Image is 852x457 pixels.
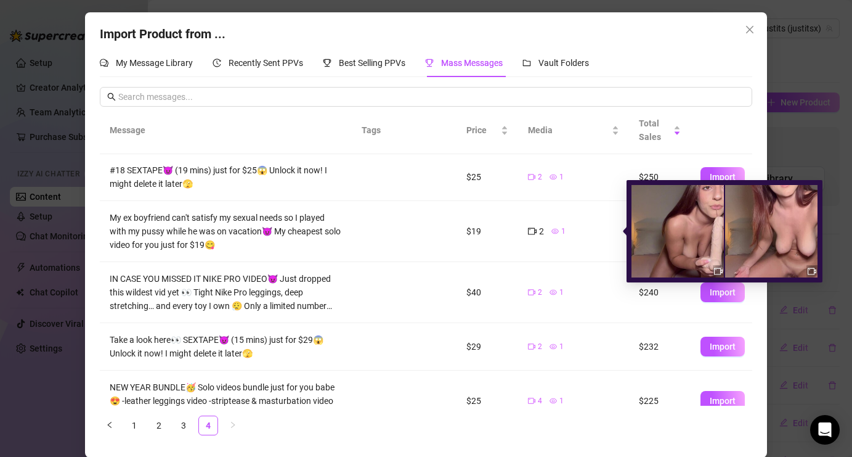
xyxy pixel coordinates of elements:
[550,343,557,350] span: eye
[456,262,518,323] td: $40
[710,342,736,352] span: Import
[425,59,434,67] span: trophy
[339,58,405,68] span: Best Selling PPVs
[538,58,589,68] span: Vault Folders
[229,58,303,68] span: Recently Sent PPVs
[125,416,144,435] a: 1
[110,272,341,313] div: IN CASE YOU MISSED IT NIKE PRO VIDEO😈 Just dropped this wildest vid yet 👀 Tight Nike Pro leggings...
[528,343,535,350] span: video-camera
[538,341,542,353] span: 2
[456,107,518,154] th: Price
[100,27,225,41] span: Import Product from ...
[106,421,113,429] span: left
[150,416,168,435] a: 2
[559,395,564,407] span: 1
[710,172,736,182] span: Import
[174,416,193,435] li: 3
[100,416,120,435] li: Previous Page
[223,416,243,435] button: right
[528,173,535,181] span: video-camera
[110,163,341,191] div: #18 SEXTAPE😈 (19 mins) just for $25😱 Unlock it now! I might delete it later🫣
[456,154,518,201] td: $25
[528,289,535,296] span: video-camera
[740,20,760,39] button: Close
[441,58,503,68] span: Mass Messages
[528,397,535,405] span: video-camera
[725,185,818,278] img: media
[528,123,609,137] span: Media
[631,185,724,278] img: media
[559,341,564,353] span: 1
[550,397,557,405] span: eye
[639,117,671,144] span: Total Sales
[559,171,564,183] span: 1
[745,25,755,35] span: close
[456,371,518,432] td: $25
[700,337,745,356] button: Import
[700,391,745,411] button: Import
[223,416,243,435] li: Next Page
[199,416,217,435] a: 4
[528,227,537,236] span: video-camera
[213,59,221,67] span: history
[629,323,691,371] td: $232
[518,107,629,154] th: Media
[629,371,691,432] td: $225
[456,201,518,262] td: $19
[538,395,542,407] span: 4
[700,282,745,302] button: Import
[110,211,341,252] div: My ex boyfriend can't satisfy my sexual needs so I played with my pussy while he was on vacation😈...
[229,421,237,429] span: right
[522,59,531,67] span: folder
[629,107,691,154] th: Total Sales
[456,323,518,371] td: $29
[174,416,193,435] a: 3
[700,167,745,187] button: Import
[550,289,557,296] span: eye
[110,381,341,421] div: NEW YEAR BUNDLE🥳 Solo videos bundle just for you babe😍 -leather leggings video -striptease & mast...
[323,59,331,67] span: trophy
[107,93,116,101] span: search
[561,226,566,237] span: 1
[710,396,736,406] span: Import
[124,416,144,435] li: 1
[110,333,341,360] div: Take a look here👀 SEXTAPE😈 (15 mins) just for $29😱 Unlock it now! I might delete it later🫣
[149,416,169,435] li: 2
[116,58,193,68] span: My Message Library
[538,171,542,183] span: 2
[198,416,218,435] li: 4
[539,224,544,238] span: 2
[100,59,108,67] span: comment
[551,228,559,235] span: eye
[100,416,120,435] button: left
[118,90,744,104] input: Search messages...
[466,123,498,137] span: Price
[538,287,542,298] span: 2
[100,107,351,154] th: Message
[808,267,816,276] span: video-camera
[352,107,426,154] th: Tags
[810,415,840,445] div: Open Intercom Messenger
[714,267,723,276] span: video-camera
[740,25,760,35] span: Close
[710,287,736,297] span: Import
[629,154,691,201] td: $250
[550,173,557,181] span: eye
[559,287,564,298] span: 1
[629,262,691,323] td: $240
